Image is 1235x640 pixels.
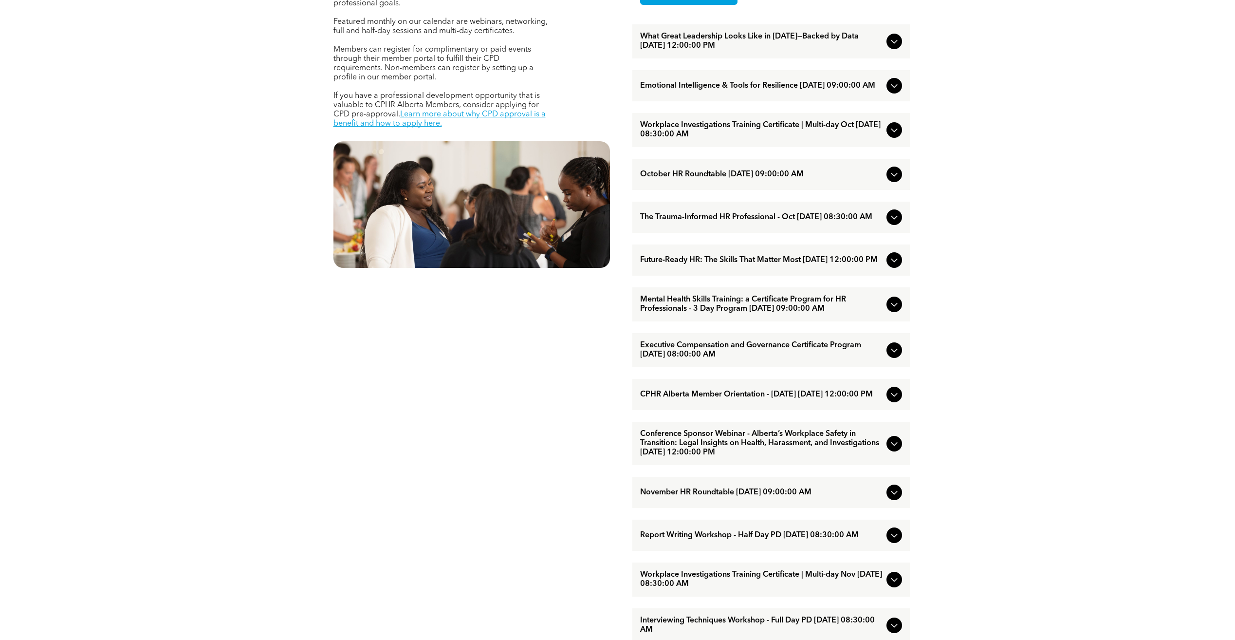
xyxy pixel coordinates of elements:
span: Workplace Investigations Training Certificate | Multi-day Oct [DATE] 08:30:00 AM [640,121,883,139]
span: If you have a professional development opportunity that is valuable to CPHR Alberta Members, cons... [333,92,540,118]
span: Workplace Investigations Training Certificate | Multi-day Nov [DATE] 08:30:00 AM [640,570,883,589]
a: Learn more about why CPD approval is a benefit and how to apply here. [333,111,546,128]
span: Featured monthly on our calendar are webinars, networking, full and half-day sessions and multi-d... [333,18,548,35]
span: Conference Sponsor Webinar - Alberta’s Workplace Safety in Transition: Legal Insights on Health, ... [640,430,883,457]
span: Executive Compensation and Governance Certificate Program [DATE] 08:00:00 AM [640,341,883,359]
span: Future-Ready HR: The Skills That Matter Most [DATE] 12:00:00 PM [640,256,883,265]
span: Interviewing Techniques Workshop - Full Day PD [DATE] 08:30:00 AM [640,616,883,635]
span: Mental Health Skills Training: a Certificate Program for HR Professionals - 3 Day Program [DATE] ... [640,295,883,314]
span: Emotional Intelligence & Tools for Resilience [DATE] 09:00:00 AM [640,81,883,91]
span: October HR Roundtable [DATE] 09:00:00 AM [640,170,883,179]
span: CPHR Alberta Member Orientation - [DATE] [DATE] 12:00:00 PM [640,390,883,399]
span: The Trauma-Informed HR Professional - Oct [DATE] 08:30:00 AM [640,213,883,222]
span: What Great Leadership Looks Like in [DATE]—Backed by Data [DATE] 12:00:00 PM [640,32,883,51]
span: Members can register for complimentary or paid events through their member portal to fulfill thei... [333,46,534,81]
span: Report Writing Workshop - Half Day PD [DATE] 08:30:00 AM [640,531,883,540]
span: November HR Roundtable [DATE] 09:00:00 AM [640,488,883,497]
